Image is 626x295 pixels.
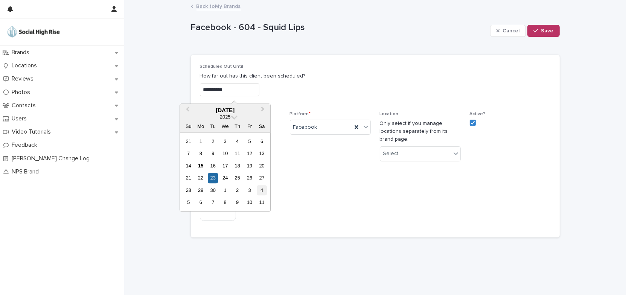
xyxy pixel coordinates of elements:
[232,173,242,183] div: Choose Thursday, September 25th, 2025
[9,155,96,162] p: [PERSON_NAME] Change Log
[191,22,487,33] p: Facebook - 604 - Squid Lips
[208,173,218,183] div: Choose Tuesday, September 23rd, 2025
[293,123,317,131] span: Facebook
[257,173,267,183] div: Choose Saturday, September 27th, 2025
[383,150,402,158] div: Select...
[196,173,206,183] div: Choose Monday, September 22nd, 2025
[257,149,267,159] div: Choose Saturday, September 13th, 2025
[183,198,193,208] div: Choose Sunday, October 5th, 2025
[9,75,40,82] p: Reviews
[183,135,268,209] div: month 2025-09
[503,28,519,33] span: Cancel
[470,112,486,116] span: Active?
[183,161,193,171] div: Choose Sunday, September 14th, 2025
[220,149,230,159] div: Choose Wednesday, September 10th, 2025
[183,173,193,183] div: Choose Sunday, September 21st, 2025
[220,161,230,171] div: Choose Wednesday, September 17th, 2025
[220,136,230,146] div: Choose Wednesday, September 3rd, 2025
[490,25,526,37] button: Cancel
[183,136,193,146] div: Choose Sunday, August 31st, 2025
[380,120,461,143] p: Only select if you manage locations separately from its brand page.
[6,24,61,40] img: o5DnuTxEQV6sW9jFYBBf
[9,102,42,109] p: Contacts
[245,198,255,208] div: Choose Friday, October 10th, 2025
[196,122,206,132] div: Mo
[232,122,242,132] div: Th
[208,185,218,195] div: Choose Tuesday, September 30th, 2025
[183,122,193,132] div: Su
[9,115,33,122] p: Users
[245,122,255,132] div: Fr
[200,72,551,80] p: How far out has this client been scheduled?
[232,136,242,146] div: Choose Thursday, September 4th, 2025
[220,173,230,183] div: Choose Wednesday, September 24th, 2025
[183,149,193,159] div: Choose Sunday, September 7th, 2025
[245,173,255,183] div: Choose Friday, September 26th, 2025
[196,2,241,10] a: Back toMy Brands
[9,62,43,69] p: Locations
[245,185,255,195] div: Choose Friday, October 3rd, 2025
[196,149,206,159] div: Choose Monday, September 8th, 2025
[181,105,193,117] button: Previous Month
[527,25,559,37] button: Save
[180,107,270,114] div: [DATE]
[196,136,206,146] div: Choose Monday, September 1st, 2025
[257,185,267,195] div: Choose Saturday, October 4th, 2025
[208,149,218,159] div: Choose Tuesday, September 9th, 2025
[232,149,242,159] div: Choose Thursday, September 11th, 2025
[290,112,311,116] span: Platform
[220,114,230,120] span: 2025
[9,49,35,56] p: Brands
[208,161,218,171] div: Choose Tuesday, September 16th, 2025
[196,185,206,195] div: Choose Monday, September 29th, 2025
[245,149,255,159] div: Choose Friday, September 12th, 2025
[245,161,255,171] div: Choose Friday, September 19th, 2025
[196,161,206,171] div: Choose Monday, September 15th, 2025
[9,168,45,175] p: NPS Brand
[257,136,267,146] div: Choose Saturday, September 6th, 2025
[257,122,267,132] div: Sa
[208,136,218,146] div: Choose Tuesday, September 2nd, 2025
[245,136,255,146] div: Choose Friday, September 5th, 2025
[9,89,36,96] p: Photos
[257,161,267,171] div: Choose Saturday, September 20th, 2025
[9,128,57,135] p: Video Tutorials
[232,198,242,208] div: Choose Thursday, October 9th, 2025
[232,185,242,195] div: Choose Thursday, October 2nd, 2025
[208,198,218,208] div: Choose Tuesday, October 7th, 2025
[541,28,554,33] span: Save
[257,198,267,208] div: Choose Saturday, October 11th, 2025
[380,112,399,116] span: Location
[232,161,242,171] div: Choose Thursday, September 18th, 2025
[257,105,270,117] button: Next Month
[9,141,43,149] p: Feedback
[196,198,206,208] div: Choose Monday, October 6th, 2025
[208,122,218,132] div: Tu
[220,122,230,132] div: We
[220,198,230,208] div: Choose Wednesday, October 8th, 2025
[183,185,193,195] div: Choose Sunday, September 28th, 2025
[200,64,244,69] span: Scheduled Out Until
[220,185,230,195] div: Choose Wednesday, October 1st, 2025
